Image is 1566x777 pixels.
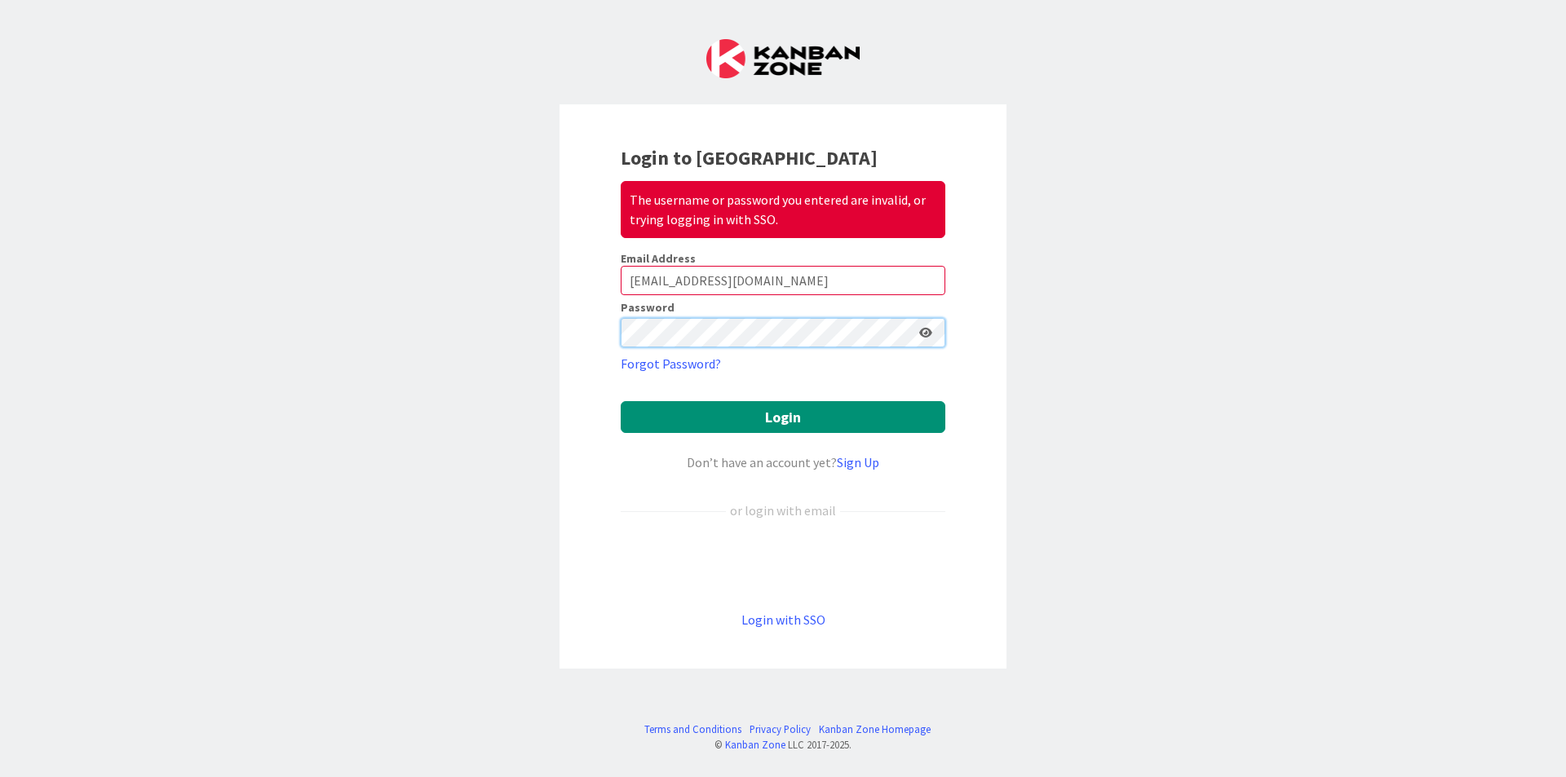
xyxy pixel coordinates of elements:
[621,453,945,472] div: Don’t have an account yet?
[621,354,721,373] a: Forgot Password?
[636,737,931,753] div: © LLC 2017- 2025 .
[613,547,953,583] iframe: Sign in with Google Button
[621,302,675,313] label: Password
[726,501,840,520] div: or login with email
[819,722,931,737] a: Kanban Zone Homepage
[621,145,878,170] b: Login to [GEOGRAPHIC_DATA]
[621,181,945,238] div: The username or password you entered are invalid, or trying logging in with SSO.
[621,251,696,266] label: Email Address
[725,738,785,751] a: Kanban Zone
[837,454,879,470] a: Sign Up
[621,401,945,433] button: Login
[644,722,741,737] a: Terms and Conditions
[706,39,860,78] img: Kanban Zone
[750,722,811,737] a: Privacy Policy
[741,611,825,628] a: Login with SSO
